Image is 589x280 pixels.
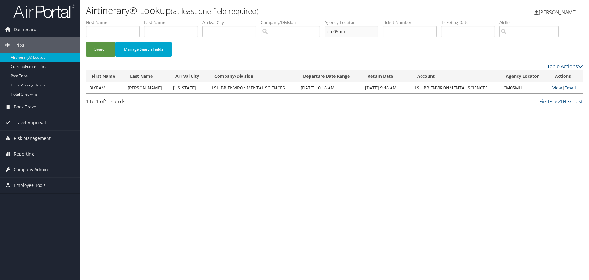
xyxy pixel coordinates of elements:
[125,82,170,93] td: [PERSON_NAME]
[115,42,172,57] button: Manage Search Fields
[441,19,499,26] label: Ticketing Date
[362,82,412,93] td: [DATE] 9:46 AM
[86,82,125,93] td: BIKRAM
[563,98,573,105] a: Next
[560,98,563,105] a: 1
[14,99,37,115] span: Book Travel
[171,6,259,16] small: (at least one field required)
[144,19,202,26] label: Last Name
[86,70,125,82] th: First Name: activate to sort column ascending
[170,70,209,82] th: Arrival City: activate to sort column ascending
[202,19,261,26] label: Arrival City
[534,3,583,22] a: [PERSON_NAME]
[325,19,383,26] label: Agency Locator
[500,70,549,82] th: Agency Locator: activate to sort column ascending
[86,98,203,108] div: 1 to 1 of records
[209,82,298,93] td: LSU BR ENVIRONMENTAL SCIENCES
[86,19,144,26] label: First Name
[13,4,75,18] img: airportal-logo.png
[549,82,583,93] td: |
[14,115,46,130] span: Travel Approval
[539,9,577,16] span: [PERSON_NAME]
[412,82,500,93] td: LSU BR ENVIRONMENTAL SCIENCES
[14,146,34,162] span: Reporting
[86,42,115,57] button: Search
[105,98,107,105] span: 1
[14,37,24,53] span: Trips
[412,70,500,82] th: Account: activate to sort column ascending
[14,162,48,177] span: Company Admin
[170,82,209,93] td: [US_STATE]
[552,85,562,91] a: View
[547,63,583,70] a: Table Actions
[573,98,583,105] a: Last
[500,82,549,93] td: CM05MH
[261,19,325,26] label: Company/Division
[14,22,39,37] span: Dashboards
[539,98,549,105] a: First
[549,98,560,105] a: Prev
[362,70,412,82] th: Return Date: activate to sort column ascending
[383,19,441,26] label: Ticket Number
[125,70,170,82] th: Last Name: activate to sort column ascending
[86,4,417,17] h1: Airtinerary® Lookup
[298,82,362,93] td: [DATE] 10:16 AM
[14,131,51,146] span: Risk Management
[499,19,563,26] label: Airline
[298,70,362,82] th: Departure Date Range: activate to sort column ascending
[14,178,46,193] span: Employee Tools
[549,70,583,82] th: Actions
[564,85,576,91] a: Email
[209,70,298,82] th: Company/Division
